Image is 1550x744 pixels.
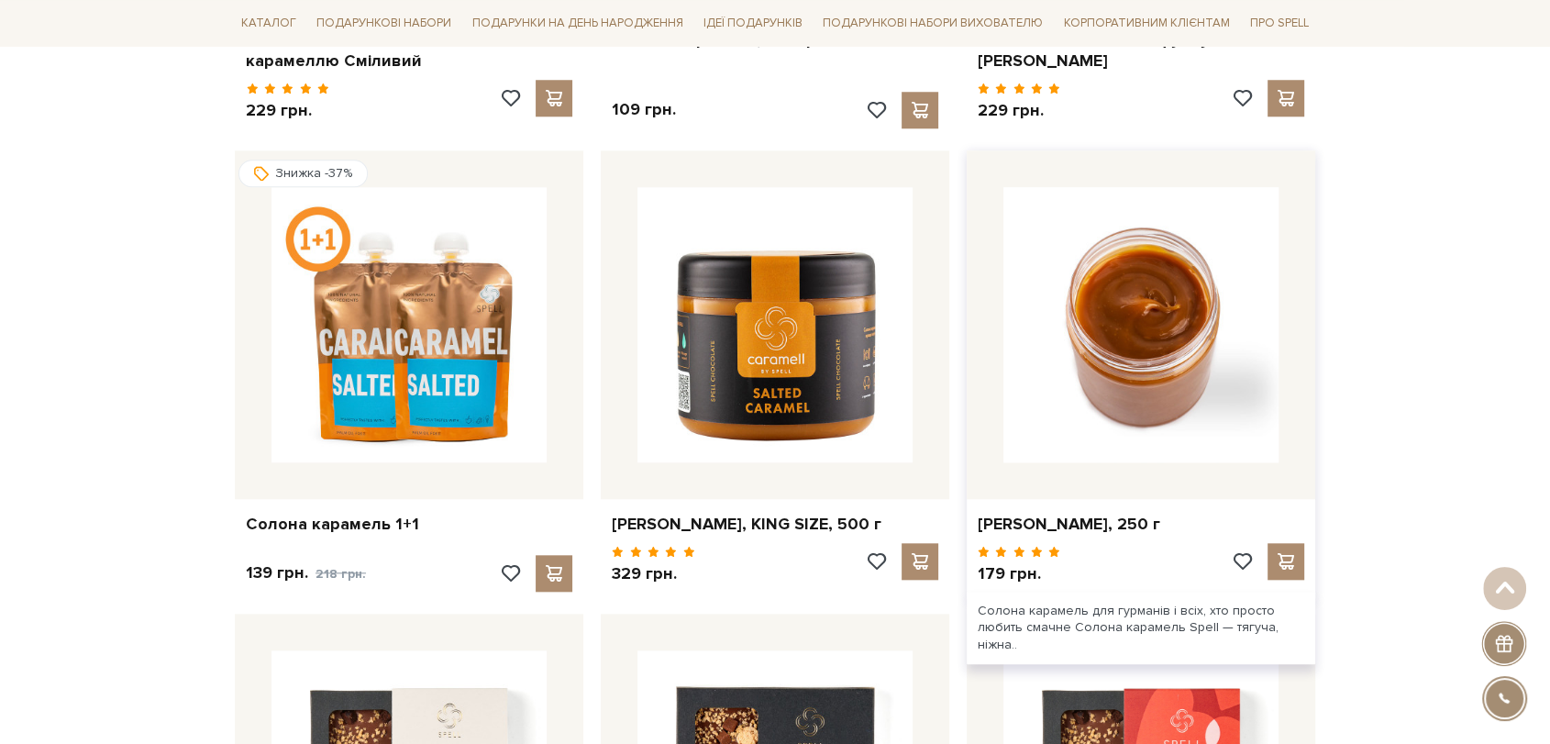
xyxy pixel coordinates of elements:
a: Ідеї подарунків [696,9,810,38]
p: 229 грн. [246,100,329,121]
p: 329 грн. [612,563,695,584]
a: [PERSON_NAME], 250 г [978,514,1304,535]
a: Подарункові набори вихователю [815,7,1050,39]
a: Молочний шоколад з фундуком та [PERSON_NAME] [978,29,1304,72]
p: 179 грн. [978,563,1061,584]
div: Солона карамель для гурманів і всіх, хто просто любить смачне Солона карамель Spell — тягуча, ніж... [967,592,1315,664]
p: 229 грн. [978,100,1061,121]
a: Подарунки на День народження [465,9,691,38]
img: Солона карамель, KING SIZE, 500 г [637,187,913,462]
a: Солона карамель 1+1 [246,514,572,535]
a: Корпоративним клієнтам [1057,7,1237,39]
a: Молочний шоколад з солоною карамеллю Сміливий [246,29,572,72]
img: Карамель солона, 250 г [1003,187,1279,462]
a: Подарункові набори [309,9,459,38]
span: 218 грн. [316,566,366,582]
p: 139 грн. [246,562,366,584]
a: Про Spell [1243,9,1316,38]
div: Знижка -37% [238,160,368,187]
img: Солона карамель 1+1 [271,187,547,462]
a: [PERSON_NAME], KING SIZE, 500 г [612,514,938,535]
p: 109 грн. [612,99,676,120]
a: Каталог [234,9,304,38]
